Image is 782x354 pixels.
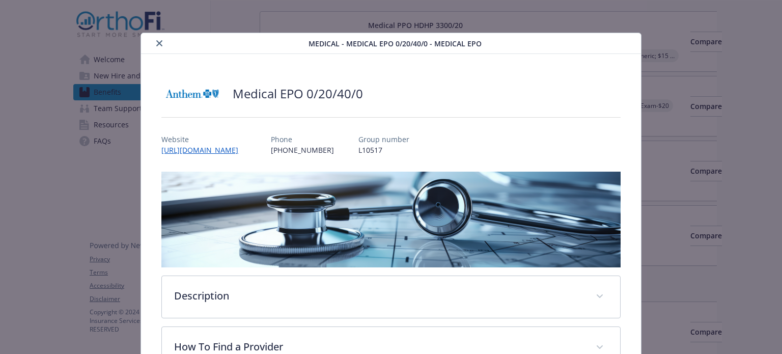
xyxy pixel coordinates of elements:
[233,85,363,102] h2: Medical EPO 0/20/40/0
[309,38,482,49] span: Medical - Medical EPO 0/20/40/0 - Medical EPO
[162,276,620,318] div: Description
[161,145,246,155] a: [URL][DOMAIN_NAME]
[174,288,583,304] p: Description
[161,78,222,109] img: Anthem Blue Cross
[271,145,334,155] p: [PHONE_NUMBER]
[271,134,334,145] p: Phone
[358,134,409,145] p: Group number
[153,37,165,49] button: close
[161,134,246,145] p: Website
[358,145,409,155] p: L10517
[161,172,620,267] img: banner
